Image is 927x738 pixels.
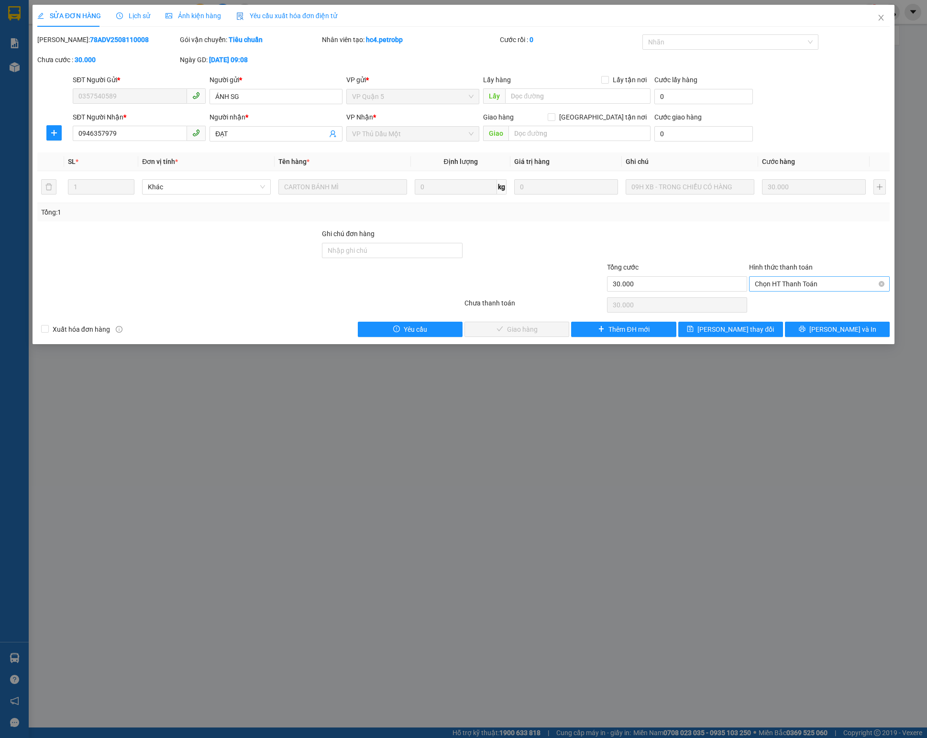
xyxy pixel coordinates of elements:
[37,12,101,20] span: SỬA ĐƠN HÀNG
[346,75,479,85] div: VP gửi
[278,158,309,165] span: Tên hàng
[598,326,605,333] span: plus
[209,56,248,64] b: [DATE] 09:08
[116,12,123,19] span: clock-circle
[236,12,337,20] span: Yêu cầu xuất hóa đơn điện tử
[37,34,178,45] div: [PERSON_NAME]:
[755,277,884,291] span: Chọn HT Thanh Toán
[49,324,114,335] span: Xuất hóa đơn hàng
[483,113,514,121] span: Giao hàng
[404,324,427,335] span: Yêu cầu
[555,112,651,122] span: [GEOGRAPHIC_DATA] tận nơi
[873,179,886,195] button: plus
[73,112,206,122] div: SĐT Người Nhận
[46,125,62,141] button: plus
[229,36,263,43] b: Tiêu chuẩn
[654,113,702,121] label: Cước giao hàng
[75,56,96,64] b: 30.000
[166,12,172,19] span: picture
[443,158,477,165] span: Định lượng
[142,158,178,165] span: Đơn vị tính
[608,324,649,335] span: Thêm ĐH mới
[90,36,149,43] b: 78ADV2508110008
[210,75,342,85] div: Người gửi
[37,12,44,19] span: edit
[352,127,474,141] span: VP Thủ Dầu Một
[358,322,463,337] button: exclamation-circleYêu cầu
[483,88,505,104] span: Lấy
[322,34,498,45] div: Nhân viên tạo:
[626,179,754,195] input: Ghi Chú
[654,89,753,104] input: Cước lấy hàng
[654,76,697,84] label: Cước lấy hàng
[514,179,618,195] input: 0
[514,158,550,165] span: Giá trị hàng
[609,75,651,85] span: Lấy tận nơi
[497,179,507,195] span: kg
[762,179,866,195] input: 0
[352,89,474,104] span: VP Quận 5
[464,322,569,337] button: checkGiao hàng
[41,207,358,217] div: Tổng: 1
[322,243,463,258] input: Ghi chú đơn hàng
[762,158,795,165] span: Cước hàng
[329,130,337,138] span: user-add
[148,180,265,194] span: Khác
[505,88,650,104] input: Dọc đường
[236,12,244,20] img: icon
[322,230,375,238] label: Ghi chú đơn hàng
[180,34,320,45] div: Gói vận chuyển:
[41,179,56,195] button: delete
[678,322,783,337] button: save[PERSON_NAME] thay đổi
[37,54,178,65] div: Chưa cước :
[47,129,61,137] span: plus
[799,326,806,333] span: printer
[192,129,200,137] span: phone
[393,326,400,333] span: exclamation-circle
[868,5,894,32] button: Close
[210,112,342,122] div: Người nhận
[697,324,774,335] span: [PERSON_NAME] thay đổi
[571,322,676,337] button: plusThêm ĐH mới
[877,14,885,22] span: close
[622,152,758,171] th: Ghi chú
[749,263,813,271] label: Hình thức thanh toán
[530,36,533,43] b: 0
[278,179,407,195] input: VD: Bàn, Ghế
[879,281,884,287] span: close-circle
[463,298,606,315] div: Chưa thanh toán
[180,54,320,65] div: Ngày GD:
[346,113,373,121] span: VP Nhận
[483,76,511,84] span: Lấy hàng
[500,34,640,45] div: Cước rồi :
[68,158,76,165] span: SL
[192,92,200,99] span: phone
[73,75,206,85] div: SĐT Người Gửi
[508,126,650,141] input: Dọc đường
[809,324,876,335] span: [PERSON_NAME] và In
[366,36,403,43] b: hc4.petrobp
[687,326,694,333] span: save
[483,126,508,141] span: Giao
[654,126,753,141] input: Cước giao hàng
[607,263,639,271] span: Tổng cước
[116,12,150,20] span: Lịch sử
[116,326,122,333] span: info-circle
[785,322,890,337] button: printer[PERSON_NAME] và In
[166,12,221,20] span: Ảnh kiện hàng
